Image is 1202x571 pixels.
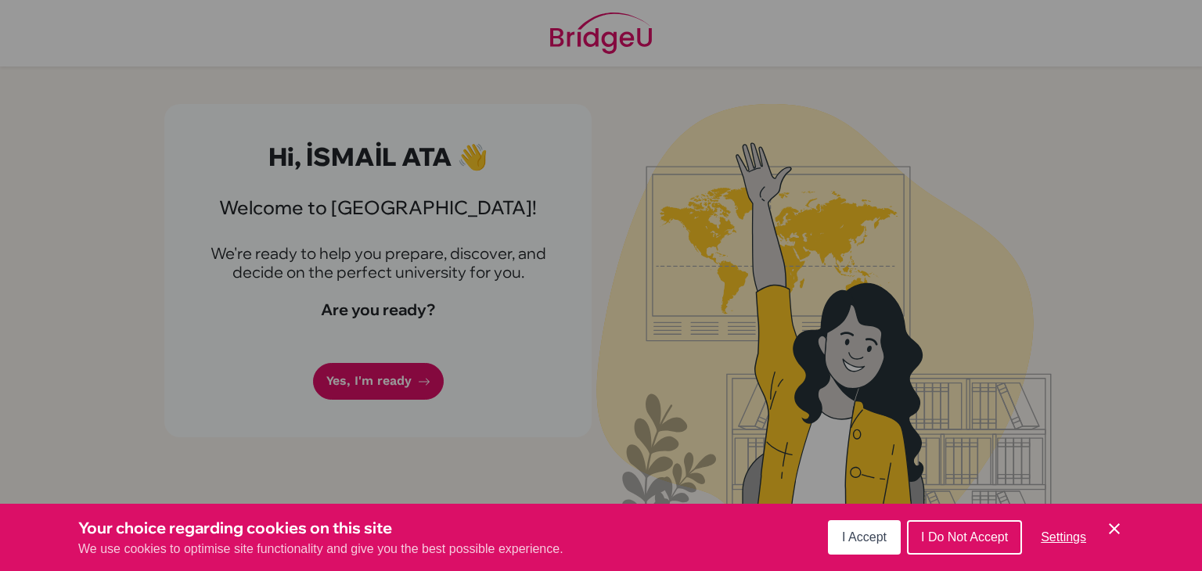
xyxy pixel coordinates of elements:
[78,540,563,558] p: We use cookies to optimise site functionality and give you the best possible experience.
[1105,519,1124,538] button: Save and close
[921,530,1008,544] span: I Do Not Accept
[828,520,901,555] button: I Accept
[907,520,1022,555] button: I Do Not Accept
[842,530,887,544] span: I Accept
[1041,530,1086,544] span: Settings
[78,516,563,540] h3: Your choice regarding cookies on this site
[1028,522,1099,553] button: Settings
